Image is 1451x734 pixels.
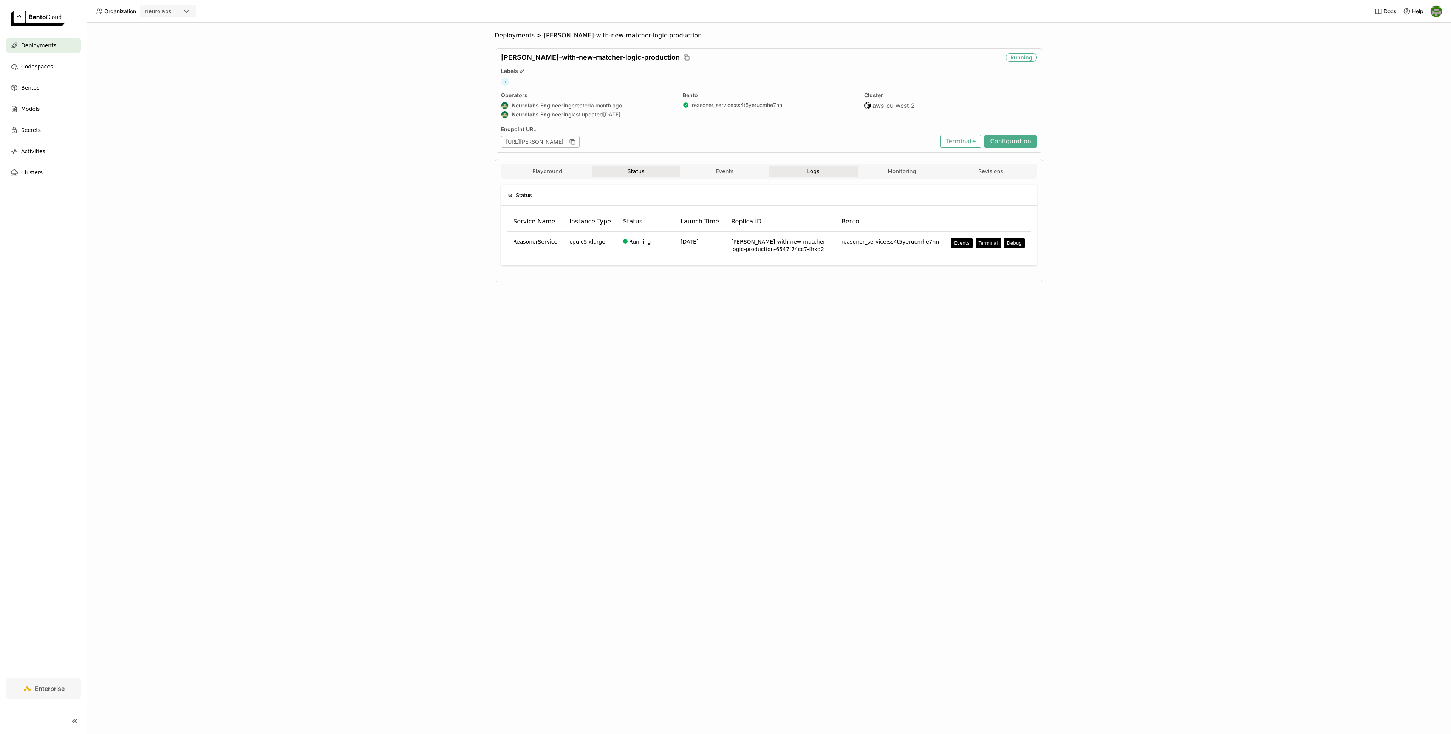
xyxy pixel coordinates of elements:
[501,126,936,133] div: Endpoint URL
[592,166,681,177] button: Status
[1375,8,1396,15] a: Docs
[21,83,39,92] span: Bentos
[1431,6,1442,17] img: Toby Thomas
[807,168,819,175] span: Logs
[535,32,544,39] span: >
[835,212,945,232] th: Bento
[680,166,769,177] button: Events
[516,191,532,199] span: Status
[11,11,65,26] img: logo
[507,212,563,232] th: Service Name
[21,62,53,71] span: Codespaces
[1384,8,1396,15] span: Docs
[21,104,40,113] span: Models
[683,92,855,99] div: Bento
[6,123,81,138] a: Secrets
[940,135,981,148] button: Terminate
[6,144,81,159] a: Activities
[1412,8,1423,15] span: Help
[946,166,1035,177] button: Revisions
[501,53,680,62] span: [PERSON_NAME]-with-new-matcher-logic-production
[563,232,617,259] td: cpu.c5.xlarge
[725,212,835,232] th: Replica ID
[617,212,674,232] th: Status
[6,101,81,116] a: Models
[104,8,136,15] span: Organization
[6,80,81,95] a: Bentos
[501,102,674,109] div: created
[6,678,81,699] a: Enterprise
[503,166,592,177] button: Playground
[591,102,622,109] span: a month ago
[6,59,81,74] a: Codespaces
[692,102,782,109] a: reasoner_service:ss4t5yerucmhe7hn
[145,8,171,15] div: neurolabs
[1403,8,1423,15] div: Help
[976,238,1001,248] button: Terminal
[858,166,947,177] button: Monitoring
[603,111,620,118] span: [DATE]
[495,32,535,39] span: Deployments
[1004,238,1025,248] button: Debug
[21,168,43,177] span: Clusters
[172,8,173,16] input: Selected neurolabs.
[512,102,572,109] strong: Neurolabs Engineering
[864,92,1037,99] div: Cluster
[954,240,970,246] div: Events
[951,238,973,248] button: Events
[495,32,1043,39] nav: Breadcrumbs navigation
[512,111,572,118] strong: Neurolabs Engineering
[835,232,945,259] td: reasoner_service:ss4t5yerucmhe7hn
[501,78,509,86] span: +
[501,102,508,109] img: Neurolabs Engineering
[501,92,674,99] div: Operators
[21,41,56,50] span: Deployments
[501,111,508,118] img: Neurolabs Engineering
[21,126,41,135] span: Secrets
[674,212,725,232] th: Launch Time
[1006,53,1037,62] div: Running
[35,685,65,692] span: Enterprise
[563,212,617,232] th: Instance Type
[501,68,1037,74] div: Labels
[501,136,580,148] div: [URL][PERSON_NAME]
[513,238,557,245] span: ReasonerService
[872,102,915,109] span: aws-eu-west-2
[6,38,81,53] a: Deployments
[725,232,835,259] td: [PERSON_NAME]-with-new-matcher-logic-production-6547f74cc7-fhkd2
[681,239,698,245] span: [DATE]
[501,111,674,118] div: last updated
[984,135,1037,148] button: Configuration
[544,32,702,39] span: [PERSON_NAME]-with-new-matcher-logic-production
[21,147,45,156] span: Activities
[6,165,81,180] a: Clusters
[617,232,674,259] td: Running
